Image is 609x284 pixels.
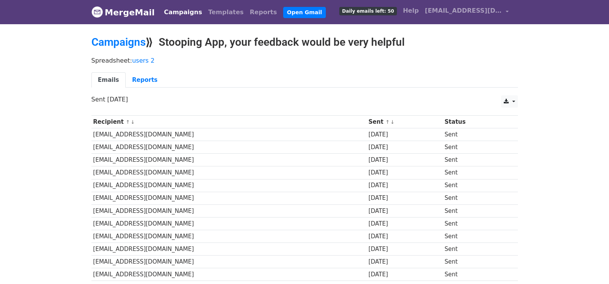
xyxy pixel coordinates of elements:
[91,116,367,128] th: Recipient
[368,257,441,266] div: [DATE]
[91,95,518,103] p: Sent [DATE]
[443,256,508,268] td: Sent
[91,72,126,88] a: Emails
[126,119,130,125] a: ↑
[205,5,247,20] a: Templates
[247,5,280,20] a: Reports
[368,219,441,228] div: [DATE]
[91,192,367,204] td: [EMAIL_ADDRESS][DOMAIN_NAME]
[443,230,508,242] td: Sent
[425,6,502,15] span: [EMAIL_ADDRESS][DOMAIN_NAME]
[91,204,367,217] td: [EMAIL_ADDRESS][DOMAIN_NAME]
[91,36,146,48] a: Campaigns
[91,243,367,256] td: [EMAIL_ADDRESS][DOMAIN_NAME]
[368,207,441,216] div: [DATE]
[443,268,508,281] td: Sent
[91,179,367,192] td: [EMAIL_ADDRESS][DOMAIN_NAME]
[368,168,441,177] div: [DATE]
[400,3,422,18] a: Help
[91,6,103,18] img: MergeMail logo
[443,154,508,166] td: Sent
[443,243,508,256] td: Sent
[91,154,367,166] td: [EMAIL_ADDRESS][DOMAIN_NAME]
[443,166,508,179] td: Sent
[91,256,367,268] td: [EMAIL_ADDRESS][DOMAIN_NAME]
[91,56,518,65] p: Spreadsheet:
[91,128,367,141] td: [EMAIL_ADDRESS][DOMAIN_NAME]
[91,217,367,230] td: [EMAIL_ADDRESS][DOMAIN_NAME]
[91,166,367,179] td: [EMAIL_ADDRESS][DOMAIN_NAME]
[443,128,508,141] td: Sent
[443,141,508,154] td: Sent
[91,268,367,281] td: [EMAIL_ADDRESS][DOMAIN_NAME]
[368,143,441,152] div: [DATE]
[336,3,400,18] a: Daily emails left: 50
[390,119,395,125] a: ↓
[368,156,441,164] div: [DATE]
[443,116,508,128] th: Status
[368,245,441,254] div: [DATE]
[132,57,155,64] a: users 2
[443,179,508,192] td: Sent
[91,4,155,20] a: MergeMail
[339,7,397,15] span: Daily emails left: 50
[126,72,164,88] a: Reports
[91,36,518,49] h2: ⟫ Stooping App, your feedback would be very helpful
[443,192,508,204] td: Sent
[91,230,367,242] td: [EMAIL_ADDRESS][DOMAIN_NAME]
[131,119,135,125] a: ↓
[443,217,508,230] td: Sent
[368,232,441,241] div: [DATE]
[368,181,441,190] div: [DATE]
[368,270,441,279] div: [DATE]
[368,194,441,203] div: [DATE]
[91,141,367,154] td: [EMAIL_ADDRESS][DOMAIN_NAME]
[385,119,390,125] a: ↑
[422,3,512,21] a: [EMAIL_ADDRESS][DOMAIN_NAME]
[367,116,443,128] th: Sent
[283,7,326,18] a: Open Gmail
[368,130,441,139] div: [DATE]
[161,5,205,20] a: Campaigns
[443,204,508,217] td: Sent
